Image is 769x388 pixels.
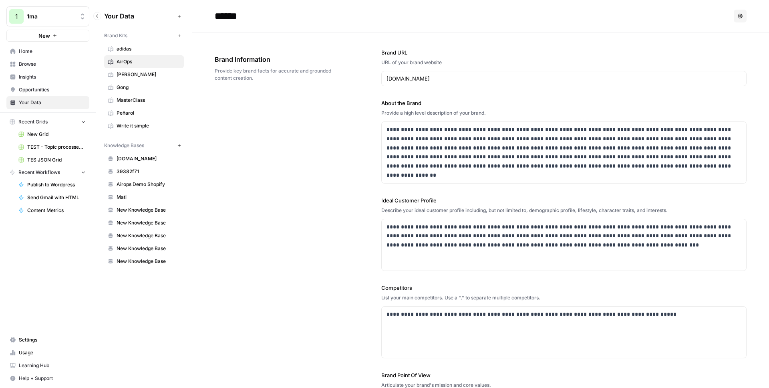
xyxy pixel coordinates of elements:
[381,207,747,214] div: Describe your ideal customer profile including, but not limited to, demographic profile, lifestyl...
[215,67,336,82] span: Provide key brand facts for accurate and grounded content creation.
[104,81,184,94] a: Gong
[381,284,747,292] label: Competitors
[117,155,180,162] span: [DOMAIN_NAME]
[381,109,747,117] div: Provide a high level description of your brand.
[381,196,747,204] label: Ideal Customer Profile
[117,71,180,78] span: [PERSON_NAME]
[19,61,86,68] span: Browse
[15,128,89,141] a: New Grid
[19,362,86,369] span: Learning Hub
[6,333,89,346] a: Settings
[117,45,180,53] span: adidas
[117,181,180,188] span: Airops Demo Shopify
[381,294,747,301] div: List your main competitors. Use a "," to separate multiple competitors.
[27,143,86,151] span: TEST - Topic processed Grid
[387,75,741,83] input: www.sundaysoccer.com
[6,58,89,71] a: Browse
[104,255,184,268] a: New Knowledge Base
[6,83,89,96] a: Opportunities
[104,178,184,191] a: Airops Demo Shopify
[117,219,180,226] span: New Knowledge Base
[117,194,180,201] span: Mati
[27,207,86,214] span: Content Metrics
[381,59,747,66] div: URL of your brand website
[6,116,89,128] button: Recent Grids
[6,346,89,359] a: Usage
[19,86,86,93] span: Opportunities
[19,99,86,106] span: Your Data
[104,94,184,107] a: MasterClass
[6,166,89,178] button: Recent Workflows
[117,258,180,265] span: New Knowledge Base
[27,194,86,201] span: Send Gmail with HTML
[19,73,86,81] span: Insights
[6,372,89,385] button: Help + Support
[104,152,184,165] a: [DOMAIN_NAME]
[104,68,184,81] a: [PERSON_NAME]
[19,48,86,55] span: Home
[15,204,89,217] a: Content Metrics
[104,142,144,149] span: Knowledge Bases
[19,336,86,344] span: Settings
[15,141,89,154] a: TEST - Topic processed Grid
[18,118,48,125] span: Recent Grids
[104,11,174,21] span: Your Data
[15,12,18,21] span: 1
[6,6,89,26] button: Workspace: 1ma
[381,48,747,57] label: Brand URL
[6,45,89,58] a: Home
[104,107,184,119] a: Peñarol
[117,206,180,214] span: New Knowledge Base
[19,375,86,382] span: Help + Support
[381,99,747,107] label: About the Brand
[117,97,180,104] span: MasterClass
[6,96,89,109] a: Your Data
[6,71,89,83] a: Insights
[27,156,86,164] span: TES JSON Grid
[15,191,89,204] a: Send Gmail with HTML
[104,229,184,242] a: New Knowledge Base
[104,119,184,132] a: Write it simple
[27,181,86,188] span: Publish to Wordpress
[6,359,89,372] a: Learning Hub
[117,245,180,252] span: New Knowledge Base
[18,169,60,176] span: Recent Workflows
[104,32,127,39] span: Brand Kits
[19,349,86,356] span: Usage
[6,30,89,42] button: New
[15,178,89,191] a: Publish to Wordpress
[117,84,180,91] span: Gong
[381,371,747,379] label: Brand Point Of View
[117,168,180,175] span: 39382f71
[215,55,336,64] span: Brand Information
[104,165,184,178] a: 39382f71
[104,204,184,216] a: New Knowledge Base
[117,109,180,117] span: Peñarol
[104,191,184,204] a: Mati
[15,154,89,166] a: TES JSON Grid
[104,242,184,255] a: New Knowledge Base
[117,122,180,129] span: Write it simple
[117,58,180,65] span: AirOps
[104,216,184,229] a: New Knowledge Base
[27,131,86,138] span: New Grid
[117,232,180,239] span: New Knowledge Base
[38,32,50,40] span: New
[27,12,75,20] span: 1ma
[104,55,184,68] a: AirOps
[104,42,184,55] a: adidas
